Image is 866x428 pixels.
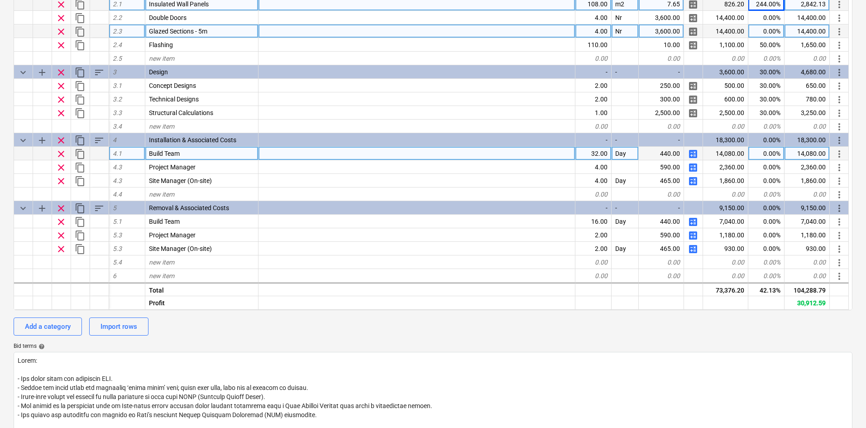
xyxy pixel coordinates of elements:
span: 3.2 [113,96,122,103]
span: 3 [113,68,116,76]
span: More actions [834,149,845,159]
div: 0.00% [748,215,785,228]
div: 2.00 [575,79,612,92]
div: 30,912.59 [785,296,830,310]
span: 3.3 [113,109,122,116]
div: 465.00 [639,174,684,188]
span: More actions [834,271,845,282]
div: 0.00 [703,188,748,201]
div: 0.00% [748,24,785,38]
div: 1,650.00 [785,38,830,52]
div: 14,080.00 [785,147,830,160]
span: Duplicate row [75,26,86,37]
div: 30.00% [748,79,785,92]
div: 42.13% [748,283,785,296]
span: Manage detailed breakdown for the row [688,108,699,119]
div: Add a category [25,321,71,332]
div: 0.00 [575,269,612,283]
div: 300.00 [639,92,684,106]
span: Manage detailed breakdown for the row [688,26,699,37]
div: - [639,65,684,79]
span: More actions [834,67,845,78]
div: - [575,133,612,147]
span: help [37,343,45,350]
div: 650.00 [785,79,830,92]
div: 0.00 [703,255,748,269]
div: 30.00% [748,92,785,106]
div: 0.00 [785,255,830,269]
span: Add sub category to row [37,67,48,78]
span: Remove row [56,162,67,173]
span: new item [149,272,174,279]
div: 2,360.00 [785,160,830,174]
div: 1.00 [575,106,612,120]
span: More actions [834,81,845,91]
span: Sort rows within category [94,67,105,78]
div: 30.00% [748,65,785,79]
div: - [612,201,639,215]
div: Day [612,147,639,160]
span: 3.4 [113,123,122,130]
div: 0.00 [575,52,612,65]
span: Duplicate category [75,203,86,214]
span: Manage detailed breakdown for the row [688,162,699,173]
span: 2.3 [113,28,122,35]
div: 32.00 [575,147,612,160]
div: 16.00 [575,215,612,228]
div: 0.00 [639,188,684,201]
div: 14,080.00 [703,147,748,160]
div: 14,400.00 [703,11,748,24]
span: 4.1 [113,150,122,157]
div: 0.00 [575,120,612,133]
span: Flashing [149,41,173,48]
div: 0.00% [748,133,785,147]
div: 0.00 [575,255,612,269]
div: 0.00 [639,52,684,65]
span: Duplicate row [75,162,86,173]
div: 2.00 [575,228,612,242]
button: Add a category [14,317,82,336]
div: 50.00% [748,38,785,52]
span: More actions [834,108,845,119]
div: 9,150.00 [785,201,830,215]
span: More actions [834,257,845,268]
div: 3,600.00 [703,65,748,79]
div: 590.00 [639,160,684,174]
div: 0.00% [748,242,785,255]
div: - [612,65,639,79]
span: Site Manager (On-site) [149,245,212,252]
span: Duplicate row [75,244,86,255]
div: 0.00 [703,52,748,65]
div: 440.00 [639,215,684,228]
span: More actions [834,162,845,173]
div: 2.00 [575,92,612,106]
span: Duplicate row [75,13,86,24]
div: 104,288.79 [785,283,830,296]
div: 3,600.00 [639,11,684,24]
div: 30.00% [748,106,785,120]
span: Duplicate row [75,81,86,91]
div: 18,300.00 [785,133,830,147]
span: 6 [113,272,116,279]
span: Technical Designs [149,96,199,103]
span: Duplicate row [75,108,86,119]
span: Remove row [56,135,67,146]
span: Sort rows within category [94,203,105,214]
span: 4.4 [113,191,122,198]
span: 2.2 [113,14,122,21]
div: 0.00% [748,120,785,133]
div: 0.00 [639,120,684,133]
div: 18,300.00 [703,133,748,147]
span: Duplicate row [75,230,86,241]
div: Day [612,215,639,228]
div: 4.00 [575,24,612,38]
div: 1,100.00 [703,38,748,52]
button: Import rows [89,317,148,336]
div: 440.00 [639,147,684,160]
div: 2,500.00 [703,106,748,120]
span: Duplicate row [75,216,86,227]
span: Manage detailed breakdown for the row [688,81,699,91]
span: new item [149,55,174,62]
span: new item [149,123,174,130]
div: 14,400.00 [703,24,748,38]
